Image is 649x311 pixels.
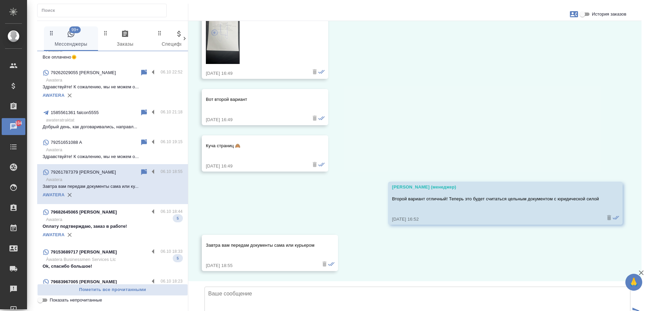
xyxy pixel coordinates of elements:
p: 06.10 22:52 [161,69,183,75]
p: Здравствуйте! К сожалению, мы не можем о... [43,153,183,160]
p: 79261787379 [PERSON_NAME] [51,169,116,176]
button: Заявки [566,6,582,22]
button: Удалить привязку [65,230,75,240]
p: 06.10 18:44 [161,208,183,215]
a: AWATERA [43,93,65,98]
div: Пометить непрочитанным [140,138,148,147]
p: Куча страниц 🙈 [206,142,305,149]
span: Мессенджеры [48,30,94,48]
span: 5 [173,215,183,222]
div: [DATE] 16:49 [206,163,305,170]
a: 334 [2,118,25,135]
a: AWATERA [43,192,65,197]
button: Удалить привязку [65,190,75,200]
button: Удалить привязку [65,90,75,101]
p: awateratraktat [46,117,183,124]
p: Все оплачено🌞 [43,54,183,61]
p: 06.10 19:15 [161,138,183,145]
div: [DATE] 18:55 [206,262,314,269]
span: 334 [11,120,26,127]
span: Пометить все прочитанными [41,286,184,294]
p: 79262029055 [PERSON_NAME] [51,69,116,76]
div: [PERSON_NAME] (менеджер) [392,184,599,191]
div: Пометить непрочитанным [140,109,148,117]
input: Поиск [42,6,166,15]
p: 79682645065 [PERSON_NAME] [51,209,117,216]
p: Àwatera Businessmen Services Llc [46,256,183,263]
span: Заказы [102,30,148,48]
p: Awatera [46,77,183,84]
div: Пометить непрочитанным [140,69,148,77]
span: История заказов [592,11,626,18]
p: 06.10 18:33 [161,248,183,255]
div: 1585561361 falcon555506.10 21:18awateratraktatДобрый день, как договаривались, направл... [37,105,188,134]
div: 79251651088 A06.10 19:15AwateraЗдравствуйте! К сожалению, мы не можем о... [37,134,188,164]
p: 06.10 21:18 [161,109,183,115]
div: [DATE] 16:49 [206,116,305,123]
p: Ok, спасибо большое! [43,263,183,270]
span: 🙏 [628,275,640,289]
p: 06.10 18:23 [161,278,183,285]
p: Завтра вам передам документы сама или ку... [43,183,183,190]
p: 79153689717 [PERSON_NAME] [51,249,117,256]
p: Второй вариант отличный! Теперь это будет считаться цельным документом с юридической силой [392,196,599,202]
p: Awatera [46,216,183,223]
button: Пометить все прочитанными [37,284,188,296]
div: Пометить непрочитанным [140,168,148,176]
button: 🙏 [625,274,642,291]
p: Завтра вам передам документы сама или курьером [206,242,314,249]
svg: Зажми и перетащи, чтобы поменять порядок вкладок [157,30,163,36]
svg: Зажми и перетащи, чтобы поменять порядок вкладок [48,30,55,36]
div: 79261787379 [PERSON_NAME]06.10 18:55AwateraЗавтра вам передам документы сама или ку...AWATERA [37,164,188,204]
p: Здравствуйте! К сожалению, мы не можем о... [43,84,183,90]
img: Thumbnail [206,4,240,64]
p: Awatera [46,147,183,153]
div: [DATE] 16:49 [206,70,305,77]
a: AWATERA [43,232,65,237]
div: 79262029055 [PERSON_NAME]06.10 22:52AwateraЗдравствуйте! К сожалению, мы не можем о...AWATERA [37,65,188,105]
span: Показать непрочитанные [50,297,102,304]
p: 79683967005 [PERSON_NAME] [51,279,117,285]
p: Awatera [46,176,183,183]
p: Добрый день, как договаривались, направл... [43,124,183,130]
span: Спецификации [156,30,202,48]
p: 06.10 18:55 [161,168,183,175]
svg: Зажми и перетащи, чтобы поменять порядок вкладок [102,30,109,36]
div: [DATE] 16:52 [392,216,599,223]
span: 99+ [69,26,81,33]
p: Оплату подтверждаю, заказ в работе! [43,223,183,230]
div: 79682645065 [PERSON_NAME]06.10 18:44AwateraОплату подтверждаю, заказ в работе!5AWATERA [37,204,188,244]
p: 1585561361 falcon5555 [51,109,99,116]
p: Вот второй вариант [206,96,305,103]
p: 79251651088 A [51,139,82,146]
span: 5 [173,255,183,262]
div: 79153689717 [PERSON_NAME]06.10 18:33Àwatera Businessmen Services LlcOk, спасибо большое!5 [37,244,188,274]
